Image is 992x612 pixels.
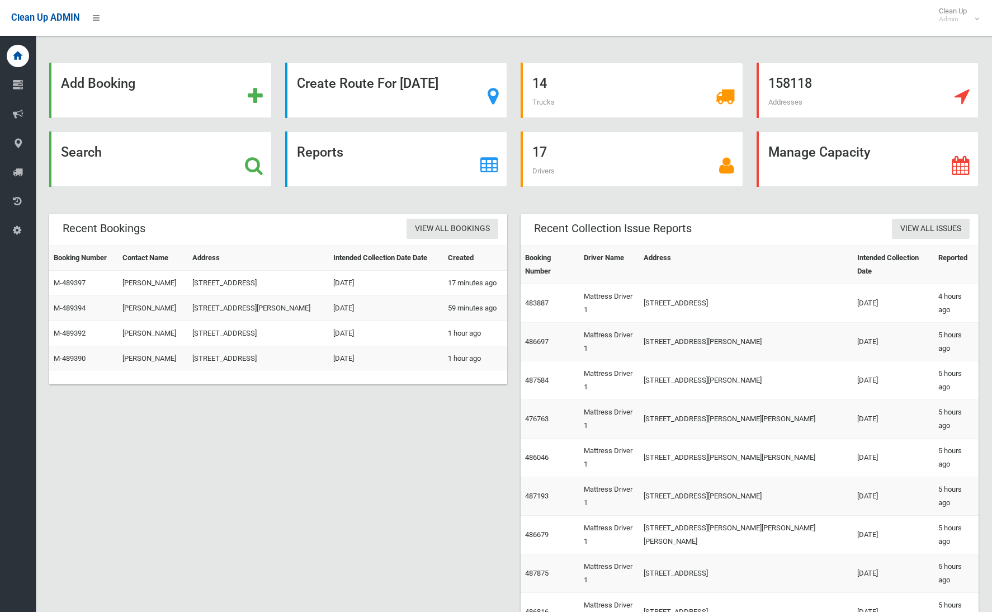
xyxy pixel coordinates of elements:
a: 486679 [525,530,549,539]
header: Recent Collection Issue Reports [521,218,705,239]
td: [DATE] [329,346,443,371]
span: Drivers [532,167,555,175]
td: [PERSON_NAME] [118,296,187,321]
td: [DATE] [329,296,443,321]
a: 17 Drivers [521,131,743,187]
td: [DATE] [329,321,443,346]
td: [STREET_ADDRESS] [188,321,329,346]
th: Booking Number [521,246,579,284]
a: View All Issues [892,219,970,239]
span: Trucks [532,98,555,106]
span: Addresses [768,98,802,106]
span: Clean Up ADMIN [11,12,79,23]
a: Reports [285,131,508,187]
td: Mattress Driver 1 [579,361,639,400]
td: [STREET_ADDRESS][PERSON_NAME][PERSON_NAME] [639,400,853,439]
th: Address [188,246,329,271]
a: M-489390 [54,354,86,363]
td: [STREET_ADDRESS] [188,346,329,371]
a: 487193 [525,492,549,500]
td: [STREET_ADDRESS][PERSON_NAME] [639,477,853,516]
td: [PERSON_NAME] [118,271,187,296]
a: 486697 [525,337,549,346]
td: [DATE] [853,323,934,361]
td: [DATE] [853,554,934,593]
td: 5 hours ago [934,439,979,477]
td: [DATE] [853,516,934,554]
strong: Manage Capacity [768,144,870,160]
td: 5 hours ago [934,361,979,400]
td: 5 hours ago [934,477,979,516]
td: [DATE] [853,361,934,400]
th: Reported [934,246,979,284]
td: Mattress Driver 1 [579,400,639,439]
th: Address [639,246,853,284]
th: Created [443,246,507,271]
td: [STREET_ADDRESS] [639,554,853,593]
strong: 14 [532,76,547,91]
a: Search [49,131,272,187]
a: 487875 [525,569,549,577]
a: Create Route For [DATE] [285,63,508,118]
td: [DATE] [329,271,443,296]
td: [DATE] [853,284,934,323]
a: View All Bookings [407,219,498,239]
td: [STREET_ADDRESS][PERSON_NAME] [188,296,329,321]
td: [STREET_ADDRESS][PERSON_NAME][PERSON_NAME] [639,439,853,477]
th: Booking Number [49,246,118,271]
th: Intended Collection Date Date [329,246,443,271]
td: [DATE] [853,439,934,477]
td: 5 hours ago [934,323,979,361]
td: [STREET_ADDRESS][PERSON_NAME] [639,323,853,361]
strong: Add Booking [61,76,135,91]
a: M-489392 [54,329,86,337]
td: Mattress Driver 1 [579,516,639,554]
td: Mattress Driver 1 [579,439,639,477]
th: Contact Name [118,246,187,271]
td: [PERSON_NAME] [118,346,187,371]
a: 158118 Addresses [757,63,979,118]
td: 1 hour ago [443,321,507,346]
td: [STREET_ADDRESS] [188,271,329,296]
a: M-489394 [54,304,86,312]
a: 483887 [525,299,549,307]
td: [STREET_ADDRESS][PERSON_NAME] [639,361,853,400]
a: 476763 [525,415,549,423]
td: 17 minutes ago [443,271,507,296]
a: M-489397 [54,279,86,287]
td: [PERSON_NAME] [118,321,187,346]
td: Mattress Driver 1 [579,323,639,361]
a: 486046 [525,453,549,462]
header: Recent Bookings [49,218,159,239]
a: Manage Capacity [757,131,979,187]
strong: Search [61,144,102,160]
td: 5 hours ago [934,516,979,554]
a: Add Booking [49,63,272,118]
td: [DATE] [853,477,934,516]
th: Driver Name [579,246,639,284]
span: Clean Up [933,7,978,23]
a: 14 Trucks [521,63,743,118]
strong: 158118 [768,76,812,91]
a: 487584 [525,376,549,384]
td: Mattress Driver 1 [579,554,639,593]
td: 1 hour ago [443,346,507,371]
td: [STREET_ADDRESS][PERSON_NAME][PERSON_NAME][PERSON_NAME] [639,516,853,554]
strong: 17 [532,144,547,160]
strong: Create Route For [DATE] [297,76,438,91]
small: Admin [939,15,967,23]
td: 4 hours ago [934,284,979,323]
td: Mattress Driver 1 [579,477,639,516]
td: [STREET_ADDRESS] [639,284,853,323]
strong: Reports [297,144,343,160]
td: Mattress Driver 1 [579,284,639,323]
td: 5 hours ago [934,554,979,593]
th: Intended Collection Date [853,246,934,284]
td: 59 minutes ago [443,296,507,321]
td: [DATE] [853,400,934,439]
td: 5 hours ago [934,400,979,439]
